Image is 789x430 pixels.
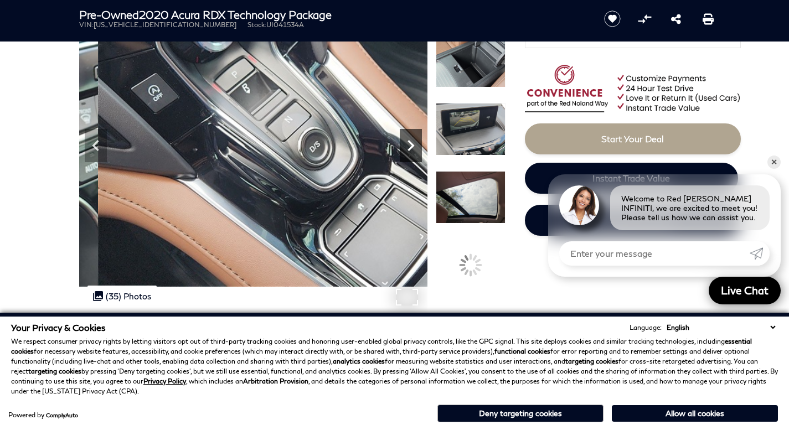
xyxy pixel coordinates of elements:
a: Share this Pre-Owned 2020 Acura RDX Technology Package [671,12,681,25]
span: UI041534A [266,20,304,29]
select: Language Select [664,322,778,333]
div: Next [400,129,422,162]
div: Powered by [8,412,78,418]
strong: functional cookies [494,347,550,355]
strong: analytics cookies [333,357,385,365]
button: Allow all cookies [612,405,778,422]
input: Enter your message [559,241,750,266]
span: Stock: [247,20,266,29]
a: Schedule Test Drive [525,205,741,236]
p: We respect consumer privacy rights by letting visitors opt out of third-party tracking cookies an... [11,336,778,396]
a: Print this Pre-Owned 2020 Acura RDX Technology Package [703,12,714,25]
span: Your Privacy & Cookies [11,322,106,333]
strong: Pre-Owned [79,8,139,21]
img: Agent profile photo [559,185,599,225]
img: Used 2020 Platinum White Pearl Acura Technology Package image 26 [436,103,506,156]
strong: targeting cookies [565,357,618,365]
span: [US_VEHICLE_IDENTIFICATION_NUMBER] [94,20,236,29]
a: Submit [750,241,770,266]
div: Previous [85,129,107,162]
span: Start Your Deal [601,133,664,144]
div: Welcome to Red [PERSON_NAME] INFINITI, we are excited to meet you! Please tell us how we can assi... [610,185,770,230]
a: ComplyAuto [46,412,78,418]
button: Compare Vehicle [636,11,653,27]
a: Privacy Policy [143,377,186,385]
a: Instant Trade Value [525,163,738,194]
span: VIN: [79,20,94,29]
span: Live Chat [715,283,774,297]
button: Deny targeting cookies [437,405,604,422]
div: Language: [630,324,662,331]
a: Live Chat [709,277,781,304]
span: Instant Trade Value [592,173,670,183]
button: Save vehicle [600,10,625,28]
h1: 2020 Acura RDX Technology Package [79,8,586,20]
strong: targeting cookies [28,367,81,375]
div: (35) Photos [87,286,157,307]
img: Used 2020 Platinum White Pearl Acura Technology Package image 27 [436,171,506,224]
strong: Arbitration Provision [243,377,308,385]
a: Start Your Deal [525,123,741,154]
img: Used 2020 Platinum White Pearl Acura Technology Package image 25 [436,35,506,87]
